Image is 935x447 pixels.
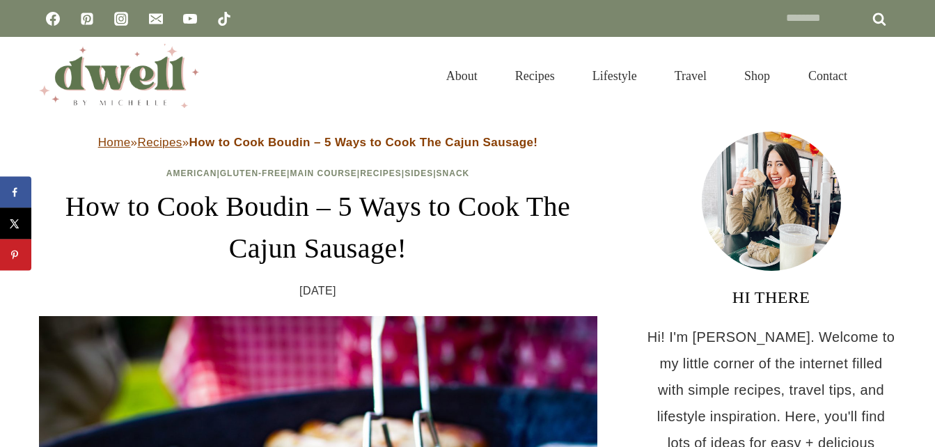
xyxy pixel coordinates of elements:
nav: Primary Navigation [427,52,865,100]
a: Gluten-Free [220,168,287,178]
img: DWELL by michelle [39,44,199,108]
a: YouTube [176,5,204,33]
a: Contact [789,52,866,100]
a: About [427,52,496,100]
strong: How to Cook Boudin – 5 Ways to Cook The Cajun Sausage! [189,136,538,149]
a: Snack [437,168,470,178]
h1: How to Cook Boudin – 5 Ways to Cook The Cajun Sausage! [39,186,597,269]
a: Travel [656,52,725,100]
a: Recipes [360,168,402,178]
a: Lifestyle [574,52,656,100]
span: » » [98,136,538,149]
time: [DATE] [299,281,336,301]
a: Instagram [107,5,135,33]
a: Recipes [496,52,574,100]
a: American [166,168,217,178]
a: Facebook [39,5,67,33]
h3: HI THERE [646,285,897,310]
button: View Search Form [873,64,897,88]
a: Email [142,5,170,33]
a: Home [98,136,131,149]
a: Shop [725,52,789,100]
span: | | | | | [166,168,470,178]
a: TikTok [210,5,238,33]
a: Pinterest [73,5,101,33]
a: Sides [404,168,433,178]
a: Recipes [137,136,182,149]
a: Main Course [290,168,356,178]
